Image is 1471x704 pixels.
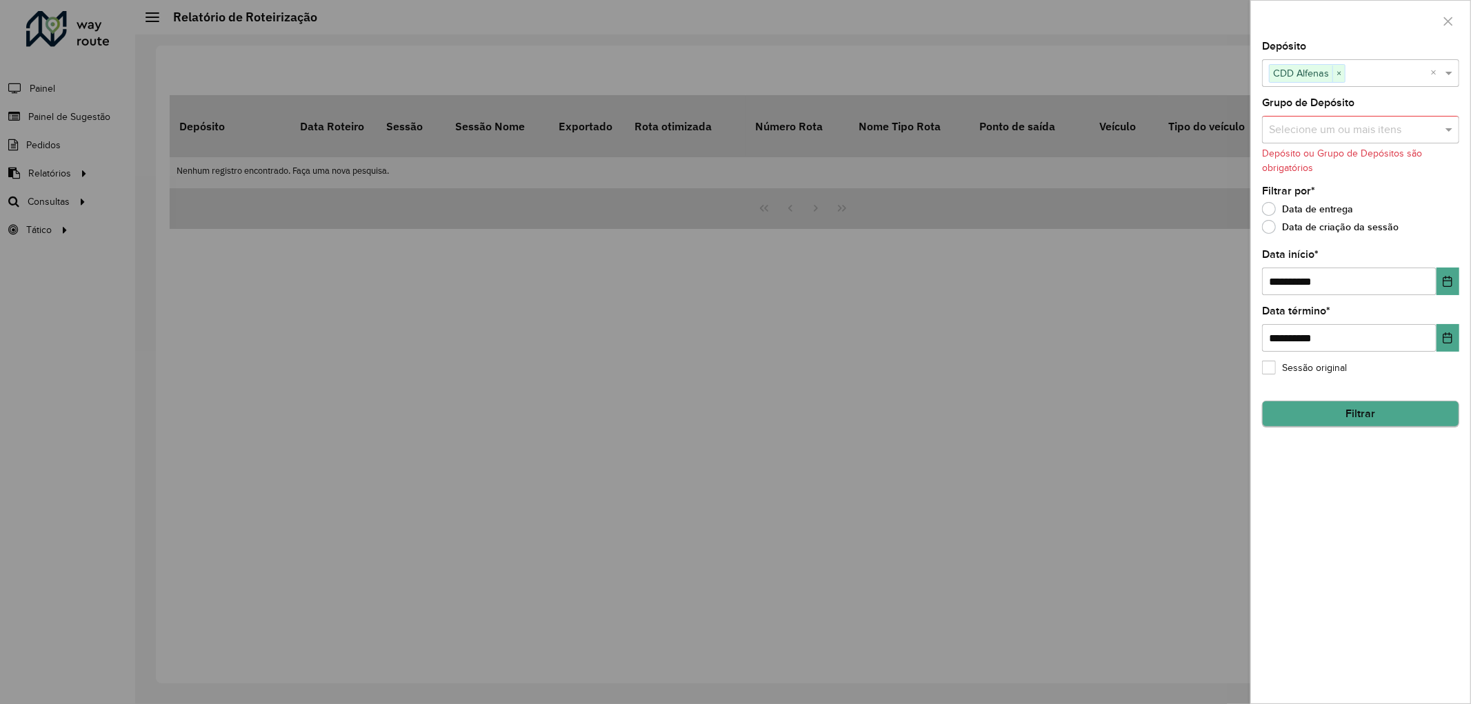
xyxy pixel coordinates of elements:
[1437,268,1459,295] button: Choose Date
[1262,38,1306,54] label: Depósito
[1262,361,1347,375] label: Sessão original
[1262,202,1353,216] label: Data de entrega
[1262,303,1330,319] label: Data término
[1262,94,1354,111] label: Grupo de Depósito
[1430,65,1442,81] span: Clear all
[1437,324,1459,352] button: Choose Date
[1262,148,1422,173] formly-validation-message: Depósito ou Grupo de Depósitos são obrigatórios
[1262,246,1319,263] label: Data início
[1332,66,1345,82] span: ×
[1262,220,1399,234] label: Data de criação da sessão
[1262,183,1315,199] label: Filtrar por
[1270,65,1332,81] span: CDD Alfenas
[1262,401,1459,427] button: Filtrar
